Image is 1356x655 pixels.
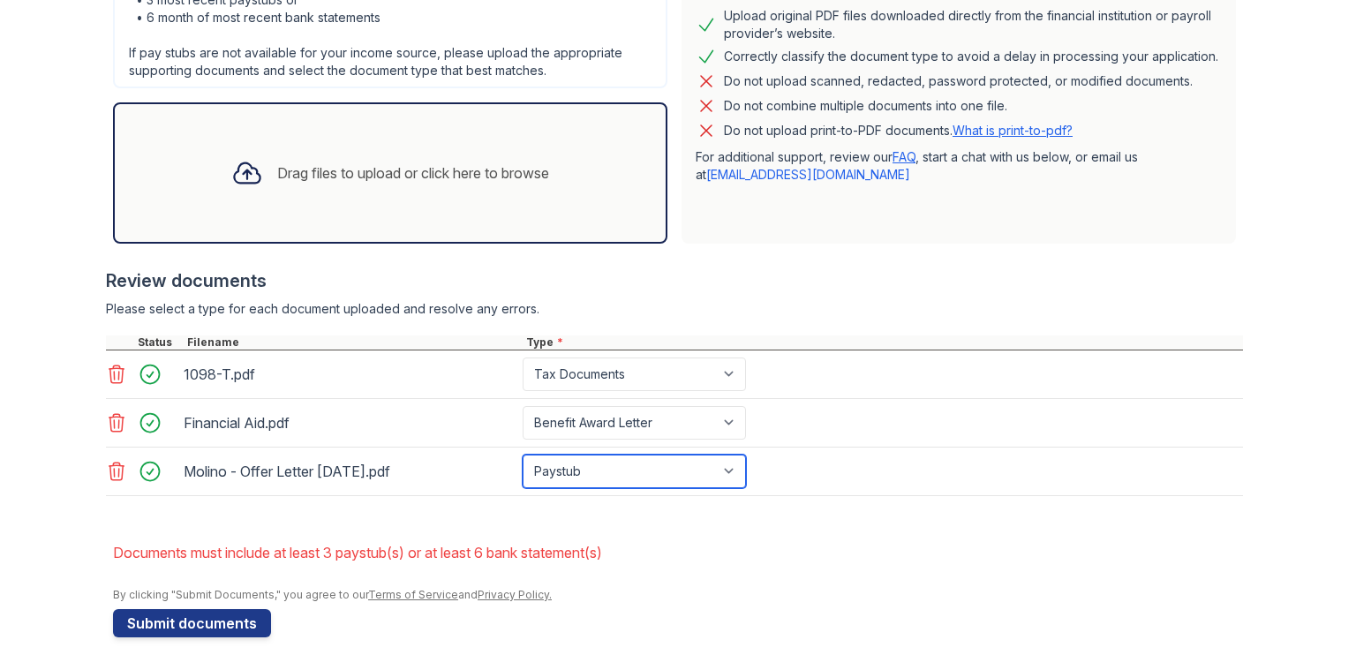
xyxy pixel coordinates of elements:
[724,71,1193,92] div: Do not upload scanned, redacted, password protected, or modified documents.
[277,162,549,184] div: Drag files to upload or click here to browse
[724,7,1222,42] div: Upload original PDF files downloaded directly from the financial institution or payroll provider’...
[134,335,184,350] div: Status
[696,148,1222,184] p: For additional support, review our , start a chat with us below, or email us at
[724,122,1073,139] p: Do not upload print-to-PDF documents.
[706,167,910,182] a: [EMAIL_ADDRESS][DOMAIN_NAME]
[893,149,915,164] a: FAQ
[368,588,458,601] a: Terms of Service
[106,268,1243,293] div: Review documents
[113,609,271,637] button: Submit documents
[724,46,1218,67] div: Correctly classify the document type to avoid a delay in processing your application.
[724,95,1007,117] div: Do not combine multiple documents into one file.
[523,335,1243,350] div: Type
[184,335,523,350] div: Filename
[184,409,516,437] div: Financial Aid.pdf
[113,588,1243,602] div: By clicking "Submit Documents," you agree to our and
[953,123,1073,138] a: What is print-to-pdf?
[478,588,552,601] a: Privacy Policy.
[184,360,516,388] div: 1098-T.pdf
[106,300,1243,318] div: Please select a type for each document uploaded and resolve any errors.
[184,457,516,486] div: Molino - Offer Letter [DATE].pdf
[113,535,1243,570] li: Documents must include at least 3 paystub(s) or at least 6 bank statement(s)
